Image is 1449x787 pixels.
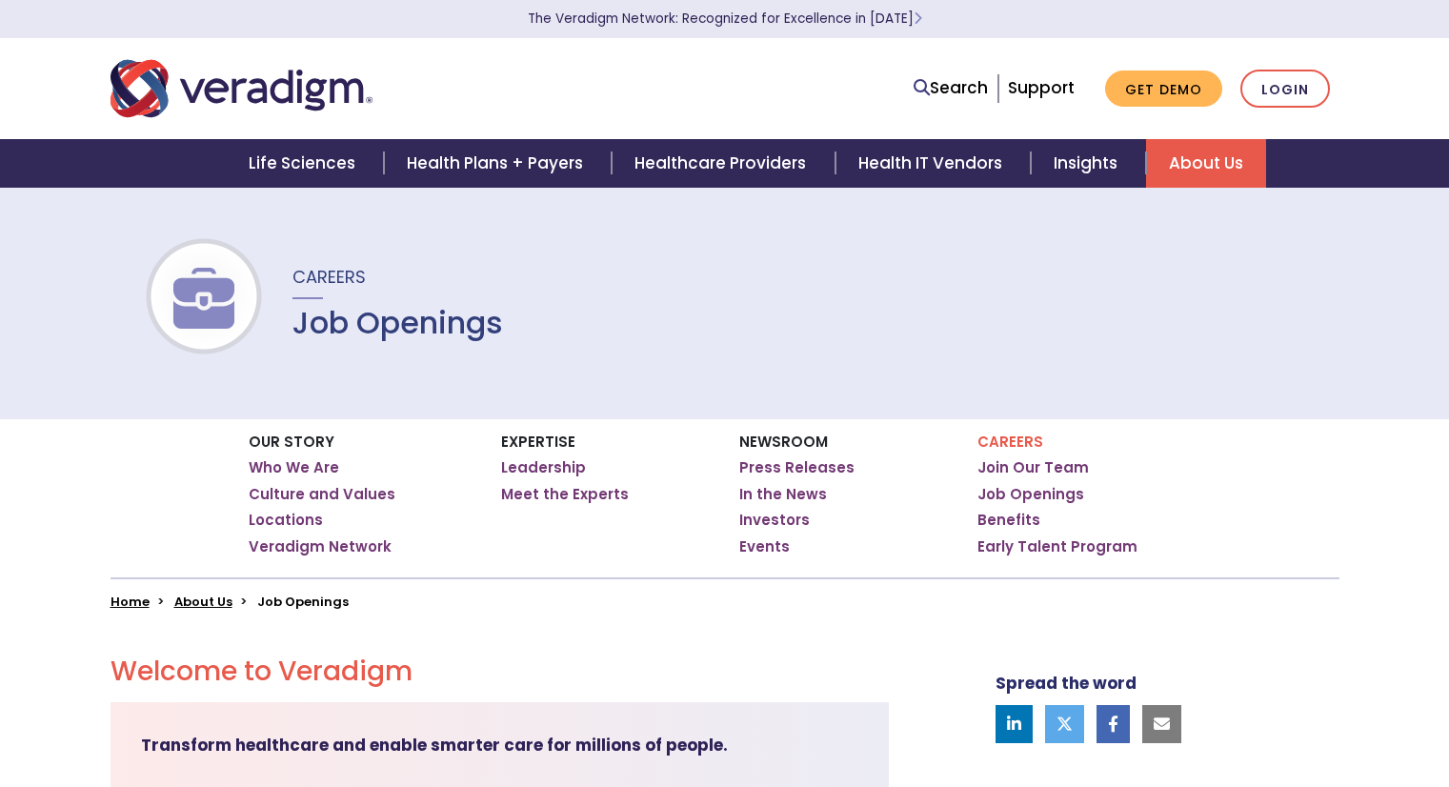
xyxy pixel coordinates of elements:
a: Locations [249,511,323,530]
a: Home [111,593,150,611]
a: Health Plans + Payers [384,139,612,188]
h1: Job Openings [292,305,503,341]
a: Early Talent Program [977,537,1137,556]
img: Veradigm logo [111,57,372,120]
a: Job Openings [977,485,1084,504]
a: Benefits [977,511,1040,530]
a: The Veradigm Network: Recognized for Excellence in [DATE]Learn More [528,10,922,28]
a: About Us [1146,139,1266,188]
span: Learn More [914,10,922,28]
span: Careers [292,265,366,289]
strong: Spread the word [996,672,1137,695]
a: Culture and Values [249,485,395,504]
h2: Welcome to Veradigm [111,656,889,688]
strong: Transform healthcare and enable smarter care for millions of people. [141,734,728,757]
a: Join Our Team [977,458,1089,477]
a: Meet the Experts [501,485,629,504]
a: Healthcare Providers [612,139,835,188]
a: Support [1008,76,1075,99]
a: About Us [174,593,232,611]
a: Leadership [501,458,586,477]
a: Login [1240,70,1330,109]
a: Events [739,537,790,556]
a: Life Sciences [226,139,384,188]
a: Health IT Vendors [835,139,1031,188]
a: Veradigm Network [249,537,392,556]
a: Investors [739,511,810,530]
a: In the News [739,485,827,504]
a: Get Demo [1105,71,1222,108]
a: Insights [1031,139,1146,188]
a: Press Releases [739,458,855,477]
a: Search [914,75,988,101]
a: Who We Are [249,458,339,477]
